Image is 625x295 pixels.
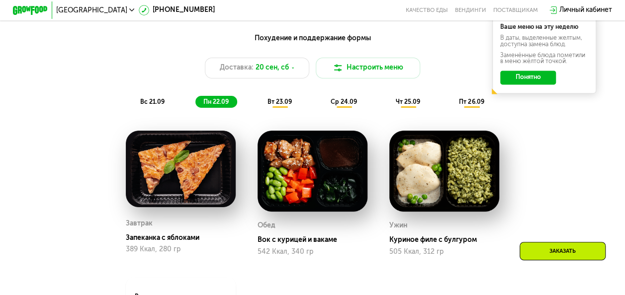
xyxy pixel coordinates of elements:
span: пн 22.09 [203,98,229,105]
a: Качество еды [406,7,448,14]
a: Вендинги [455,7,486,14]
button: Понятно [500,71,556,84]
div: 542 Ккал, 340 гр [258,248,367,256]
div: Заказать [520,242,606,260]
span: ср 24.09 [331,98,357,105]
div: Заменённые блюда пометили в меню жёлтой точкой. [500,52,589,64]
button: Настроить меню [316,58,420,78]
span: [GEOGRAPHIC_DATA] [56,7,127,14]
span: вс 21.09 [140,98,165,105]
a: [PHONE_NUMBER] [139,5,215,15]
div: В даты, выделенные желтым, доступна замена блюд. [500,35,589,47]
div: Вок с курицей и вакаме [258,235,374,244]
div: Обед [258,219,275,232]
div: Куриное филе с булгуром [389,235,506,244]
div: Запеканка с яблоками [126,233,243,242]
span: вт 23.09 [268,98,292,105]
div: Завтрак [126,217,153,230]
div: Ужин [389,219,407,232]
div: Похудение и поддержание формы [56,33,570,44]
span: пт 26.09 [459,98,484,105]
div: 505 Ккал, 312 гр [389,248,499,256]
div: Ваше меню на эту неделю [500,24,589,30]
span: чт 25.09 [396,98,420,105]
div: 389 Ккал, 280 гр [126,245,236,253]
div: Личный кабинет [559,5,612,15]
div: поставщикам [493,7,538,14]
span: Доставка: [220,63,254,73]
span: 20 сен, сб [256,63,289,73]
